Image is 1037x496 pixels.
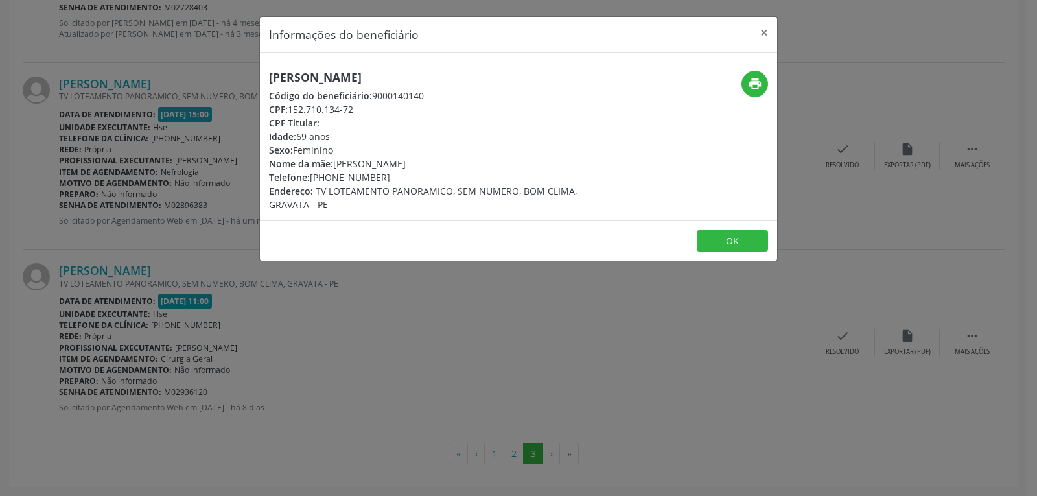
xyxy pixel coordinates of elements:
div: -- [269,116,596,130]
h5: Informações do beneficiário [269,26,419,43]
span: CPF: [269,103,288,115]
h5: [PERSON_NAME] [269,71,596,84]
div: 9000140140 [269,89,596,102]
span: Sexo: [269,144,293,156]
span: Código do beneficiário: [269,89,372,102]
button: Close [751,17,777,49]
span: Nome da mãe: [269,158,333,170]
span: TV LOTEAMENTO PANORAMICO, SEM NUMERO, BOM CLIMA, GRAVATA - PE [269,185,577,211]
div: [PHONE_NUMBER] [269,171,596,184]
div: Feminino [269,143,596,157]
span: Telefone: [269,171,310,183]
i: print [748,77,762,91]
span: Idade: [269,130,296,143]
button: OK [697,230,768,252]
span: CPF Titular: [269,117,320,129]
button: print [741,71,768,97]
div: 152.710.134-72 [269,102,596,116]
div: [PERSON_NAME] [269,157,596,171]
div: 69 anos [269,130,596,143]
span: Endereço: [269,185,313,197]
